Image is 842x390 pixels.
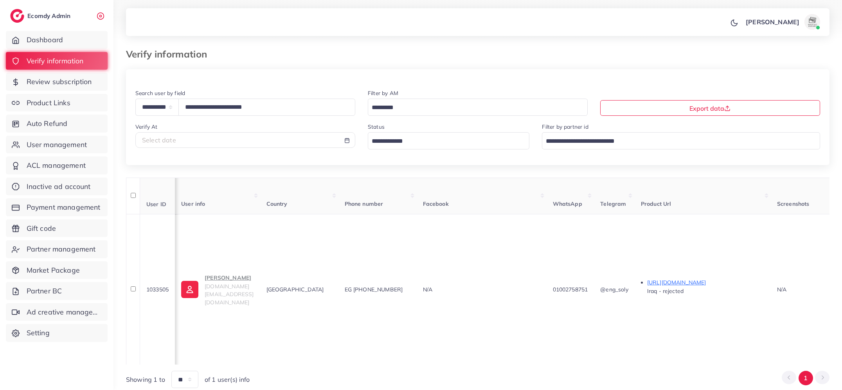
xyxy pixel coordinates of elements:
[181,200,205,207] span: User info
[369,135,520,147] input: Search for option
[777,286,786,293] span: N/A
[205,375,250,384] span: of 1 user(s) info
[543,135,810,147] input: Search for option
[368,99,588,115] div: Search for option
[368,123,385,131] label: Status
[777,200,810,207] span: Screenshots
[27,56,84,66] span: Verify information
[266,200,288,207] span: Country
[423,200,449,207] span: Facebook
[600,200,626,207] span: Telegram
[345,200,383,207] span: Phone number
[6,178,108,196] a: Inactive ad account
[553,200,582,207] span: WhatsApp
[6,52,108,70] a: Verify information
[6,31,108,49] a: Dashboard
[689,104,730,112] span: Export data
[647,288,684,295] span: Iraq - rejected
[27,98,70,108] span: Product Links
[266,286,324,293] span: [GEOGRAPHIC_DATA]
[27,119,68,129] span: Auto Refund
[600,100,820,116] button: Export data
[6,136,108,154] a: User management
[6,261,108,279] a: Market Package
[600,286,628,293] span: @eng_soly
[345,286,403,293] span: EG [PHONE_NUMBER]
[6,156,108,174] a: ACL management
[647,278,765,287] p: [URL][DOMAIN_NAME]
[6,94,108,112] a: Product Links
[27,35,63,45] span: Dashboard
[6,73,108,91] a: Review subscription
[126,49,213,60] h3: Verify information
[542,123,588,131] label: Filter by partner id
[181,273,254,306] a: [PERSON_NAME][DOMAIN_NAME][EMAIL_ADDRESS][DOMAIN_NAME]
[135,123,157,131] label: Verify At
[542,132,820,149] div: Search for option
[126,375,165,384] span: Showing 1 to
[27,265,80,275] span: Market Package
[27,140,87,150] span: User management
[135,89,185,97] label: Search user by field
[27,223,56,234] span: Gift code
[553,286,588,293] span: 01002758751
[799,371,813,385] button: Go to page 1
[369,102,578,114] input: Search for option
[368,89,398,97] label: Filter by AM
[27,182,91,192] span: Inactive ad account
[10,9,72,23] a: logoEcomdy Admin
[423,286,432,293] span: N/A
[10,9,24,23] img: logo
[181,281,198,298] img: ic-user-info.36bf1079.svg
[142,136,176,144] span: Select date
[27,307,102,317] span: Ad creative management
[205,273,254,282] p: [PERSON_NAME]
[27,286,62,296] span: Partner BC
[27,160,86,171] span: ACL management
[6,198,108,216] a: Payment management
[6,303,108,321] a: Ad creative management
[6,115,108,133] a: Auto Refund
[205,283,254,306] span: [DOMAIN_NAME][EMAIL_ADDRESS][DOMAIN_NAME]
[146,286,169,293] span: 1033505
[6,282,108,300] a: Partner BC
[6,240,108,258] a: Partner management
[6,324,108,342] a: Setting
[27,328,50,338] span: Setting
[27,77,92,87] span: Review subscription
[641,200,671,207] span: Product Url
[146,200,166,207] span: User ID
[368,132,530,149] div: Search for option
[27,202,101,212] span: Payment management
[27,12,72,20] h2: Ecomdy Admin
[6,219,108,237] a: Gift code
[27,244,96,254] span: Partner management
[782,371,829,385] ul: Pagination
